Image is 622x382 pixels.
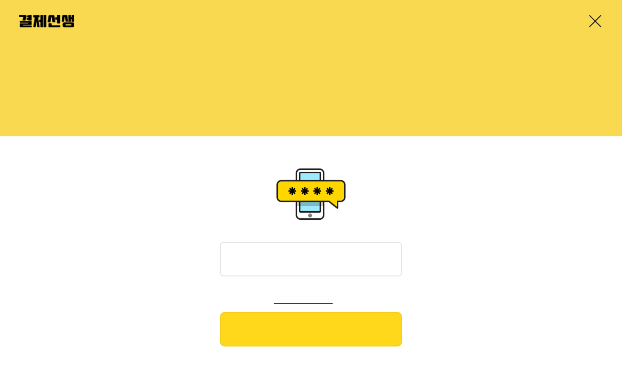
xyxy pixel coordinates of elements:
h2: 모바일 청구서 체험 [19,58,603,84]
p: 휴대전화 번호 [228,250,260,256]
img: 결제선생 [19,15,74,27]
input: 휴대전화 번호 [228,260,394,272]
img: 휴대폰인증 이미지 [273,165,349,223]
p: 진행하면 결제선생 약관에 동의하게 됩니다. [220,296,402,302]
button: 인증번호 받기 [220,310,402,345]
span: 마케팅 정보 수신동의 [277,296,331,302]
p: 실제 고객에게 보여지는 모바일 청구서를 작성하고 발송해 보세요! [19,89,603,121]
